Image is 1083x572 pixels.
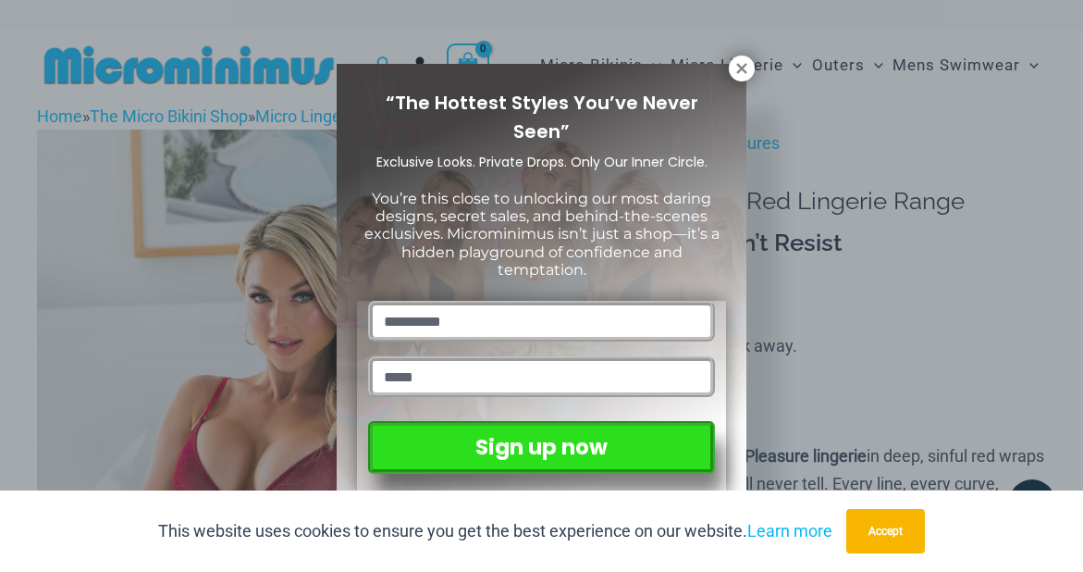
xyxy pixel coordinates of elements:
button: Sign up now [368,421,715,474]
button: Close [729,56,755,81]
span: You’re this close to unlocking our most daring designs, secret sales, and behind-the-scenes exclu... [364,190,720,279]
a: Learn more [747,521,832,541]
span: “The Hottest Styles You’ve Never Seen” [386,90,698,144]
p: This website uses cookies to ensure you get the best experience on our website. [158,517,832,545]
button: Accept [846,509,925,553]
span: Exclusive Looks. Private Drops. Only Our Inner Circle. [376,153,708,171]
